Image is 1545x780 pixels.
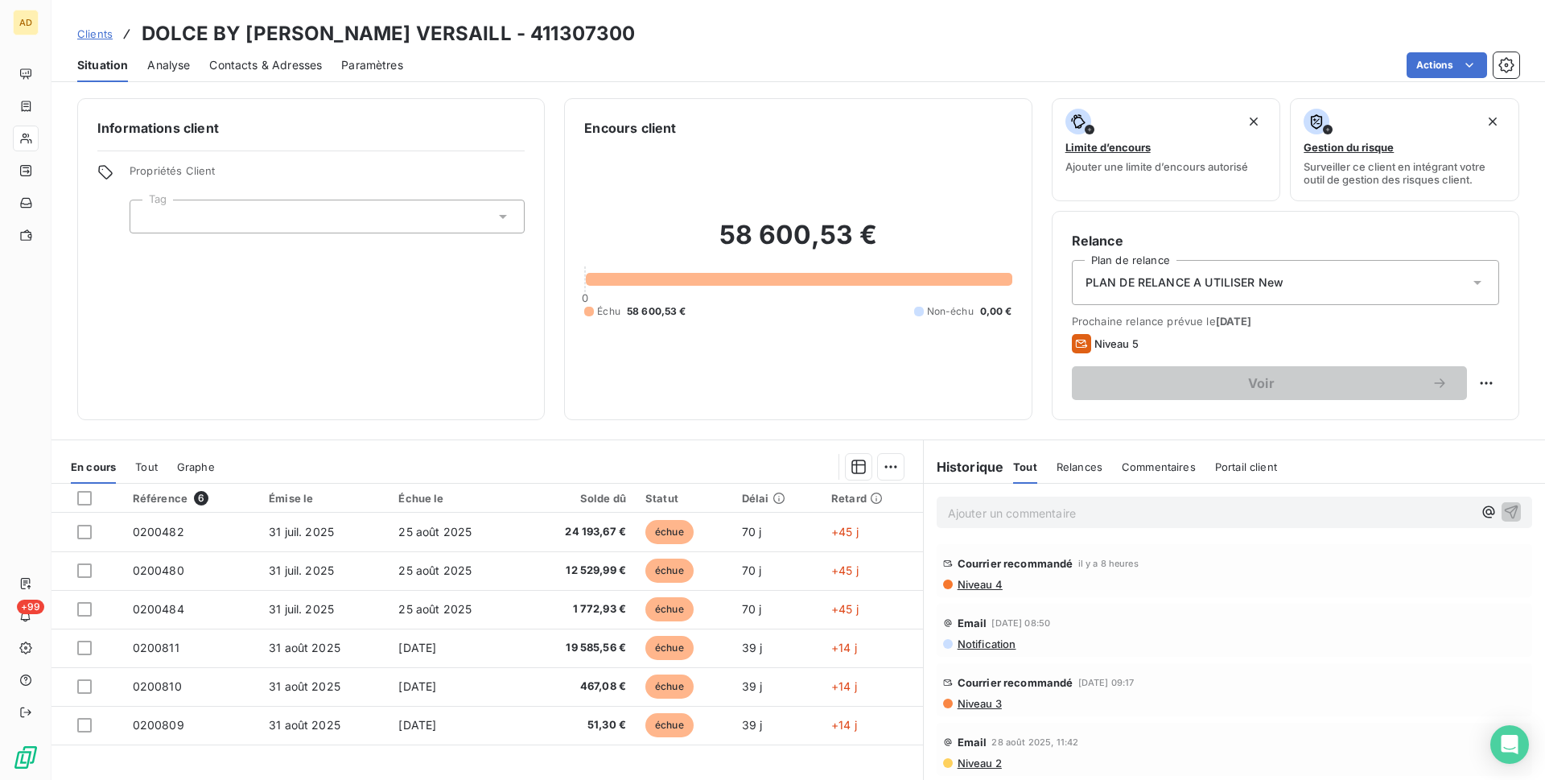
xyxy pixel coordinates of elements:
[531,524,626,540] span: 24 193,67 €
[269,492,379,505] div: Émise le
[831,563,859,577] span: +45 j
[133,602,184,616] span: 0200484
[1072,366,1467,400] button: Voir
[133,679,182,693] span: 0200810
[13,10,39,35] div: AD
[742,492,812,505] div: Délai
[742,602,762,616] span: 70 j
[133,563,184,577] span: 0200480
[958,617,987,629] span: Email
[1216,315,1252,328] span: [DATE]
[531,601,626,617] span: 1 772,93 €
[1065,160,1248,173] span: Ajouter une limite d’encours autorisé
[742,679,763,693] span: 39 j
[97,118,525,138] h6: Informations client
[77,26,113,42] a: Clients
[742,718,763,732] span: 39 j
[531,717,626,733] span: 51,30 €
[645,675,694,699] span: échue
[398,679,436,693] span: [DATE]
[645,492,723,505] div: Statut
[956,697,1002,710] span: Niveau 3
[831,602,859,616] span: +45 j
[269,718,340,732] span: 31 août 2025
[341,57,403,73] span: Paramètres
[269,679,340,693] span: 31 août 2025
[269,525,334,539] span: 31 juil. 2025
[1072,231,1499,250] h6: Relance
[1013,460,1037,473] span: Tout
[1052,98,1281,201] button: Limite d’encoursAjouter une limite d’encours autorisé
[582,291,588,304] span: 0
[742,525,762,539] span: 70 j
[627,304,686,319] span: 58 600,53 €
[142,19,635,48] h3: DOLCE BY [PERSON_NAME] VERSAILL - 411307300
[531,640,626,656] span: 19 585,56 €
[398,718,436,732] span: [DATE]
[956,757,1002,770] span: Niveau 2
[1490,725,1529,764] div: Open Intercom Messenger
[269,641,340,654] span: 31 août 2025
[831,525,859,539] span: +45 j
[584,219,1011,267] h2: 58 600,53 €
[1122,460,1196,473] span: Commentaires
[1078,559,1139,568] span: il y a 8 heures
[645,520,694,544] span: échue
[645,713,694,737] span: échue
[924,457,1004,477] h6: Historique
[147,57,190,73] span: Analyse
[1215,460,1277,473] span: Portail client
[956,578,1003,591] span: Niveau 4
[1094,337,1139,350] span: Niveau 5
[1086,274,1284,291] span: PLAN DE RELANCE A UTILISER New
[77,57,128,73] span: Situation
[1065,141,1151,154] span: Limite d’encours
[958,676,1073,689] span: Courrier recommandé
[17,600,44,614] span: +99
[398,641,436,654] span: [DATE]
[831,492,913,505] div: Retard
[991,737,1078,747] span: 28 août 2025, 11:42
[133,641,179,654] span: 0200811
[398,563,472,577] span: 25 août 2025
[956,638,1016,650] span: Notification
[133,525,184,539] span: 0200482
[531,492,626,505] div: Solde dû
[209,57,322,73] span: Contacts & Adresses
[584,118,676,138] h6: Encours client
[1072,315,1499,328] span: Prochaine relance prévue le
[958,736,987,749] span: Email
[831,718,857,732] span: +14 j
[1091,377,1432,390] span: Voir
[177,460,215,473] span: Graphe
[742,641,763,654] span: 39 j
[645,559,694,583] span: échue
[980,304,1012,319] span: 0,00 €
[194,491,208,506] span: 6
[645,636,694,660] span: échue
[130,164,525,187] span: Propriétés Client
[531,563,626,579] span: 12 529,99 €
[77,27,113,40] span: Clients
[927,304,974,319] span: Non-échu
[831,641,857,654] span: +14 j
[133,718,184,732] span: 0200809
[398,602,472,616] span: 25 août 2025
[1304,160,1506,186] span: Surveiller ce client en intégrant votre outil de gestion des risques client.
[269,602,334,616] span: 31 juil. 2025
[597,304,620,319] span: Échu
[645,597,694,621] span: échue
[531,679,626,695] span: 467,08 €
[71,460,116,473] span: En cours
[398,492,511,505] div: Échue le
[1290,98,1519,201] button: Gestion du risqueSurveiller ce client en intégrant votre outil de gestion des risques client.
[13,745,39,770] img: Logo LeanPay
[133,491,249,506] div: Référence
[1304,141,1394,154] span: Gestion du risque
[831,679,857,693] span: +14 j
[1078,678,1135,687] span: [DATE] 09:17
[991,618,1050,628] span: [DATE] 08:50
[143,209,156,224] input: Ajouter une valeur
[135,460,158,473] span: Tout
[269,563,334,577] span: 31 juil. 2025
